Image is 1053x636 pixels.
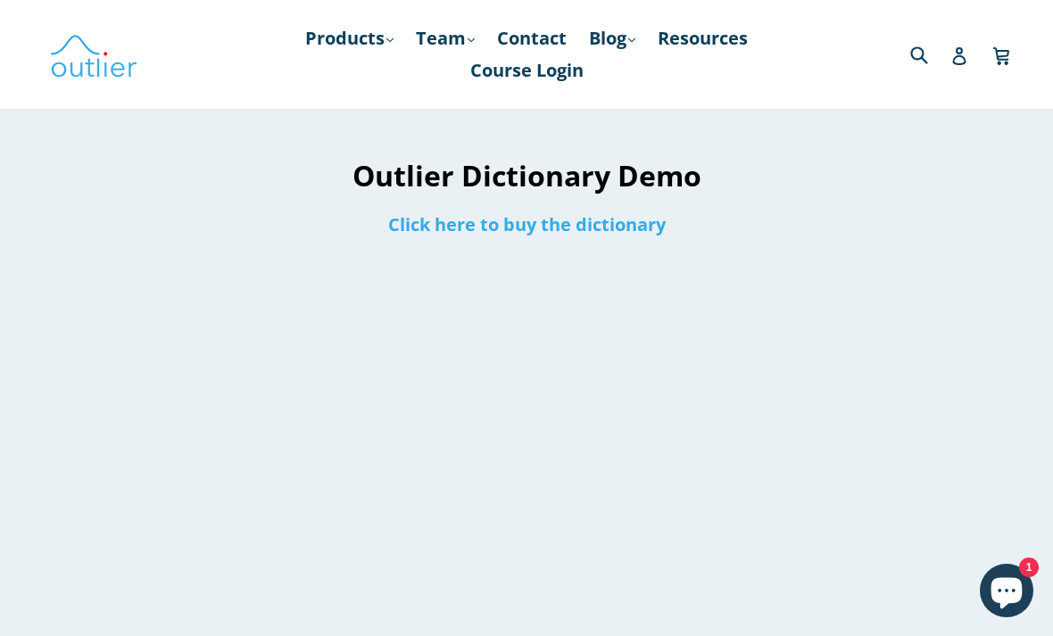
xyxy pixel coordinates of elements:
img: Outlier Linguistics [49,29,138,80]
a: Blog [580,22,644,54]
input: Search [906,36,955,72]
a: Course Login [461,54,593,87]
a: Team [407,22,484,54]
a: Click here to buy the dictionary [388,212,666,236]
h1: Outlier Dictionary Demo [272,156,781,194]
inbox-online-store-chat: Shopify online store chat [974,564,1039,622]
a: Resources [649,22,757,54]
a: Contact [488,22,576,54]
a: Products [296,22,402,54]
